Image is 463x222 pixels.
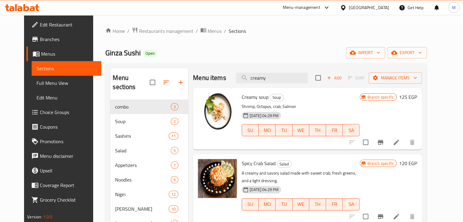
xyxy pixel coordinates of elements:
button: TU [275,124,292,136]
h2: Menu sections [113,73,150,92]
span: Menus [208,27,222,35]
span: SA [345,126,357,135]
a: Full Menu View [32,76,101,90]
div: items [171,118,178,125]
div: Menu-management [283,4,320,11]
div: Salad [115,147,171,154]
span: MO [261,200,273,209]
a: Edit menu item [393,213,400,220]
span: Manage items [374,74,417,82]
a: Restaurants management [132,27,193,35]
span: Full Menu View [37,79,96,87]
a: Branches [26,32,101,47]
button: WE [293,124,309,136]
div: Noodles [115,176,171,183]
button: import [346,47,385,58]
span: 3 [171,104,178,110]
div: combo3 [110,99,188,114]
span: Choice Groups [40,109,96,116]
span: Select all sections [146,76,159,89]
div: Soup2 [110,114,188,129]
span: Menu disclaimer [40,152,96,160]
button: WE [293,198,309,210]
span: import [351,49,380,57]
button: SA [343,124,360,136]
span: SU [244,126,256,135]
a: Grocery Checklist [26,193,101,207]
span: Creamy soup [242,92,268,102]
div: Open [143,50,157,57]
div: items [169,132,178,140]
span: WE [295,200,307,209]
a: Choice Groups [26,105,101,120]
span: 7 [171,162,178,168]
span: 12 [169,192,178,197]
span: Edit Menu [37,94,96,101]
a: Home [105,27,125,35]
a: Edit Restaurant [26,17,101,32]
span: Appetizers [115,161,171,169]
span: M [452,4,456,11]
p: A creamy and savory salad made with sweet crab, fresh greens, and a light dressing. [242,169,360,185]
span: Sections [229,27,246,35]
li: / [196,27,198,35]
div: Salad [277,160,292,168]
a: Coupons [26,120,101,134]
span: FR [328,200,340,209]
p: Shrimp, Octopus, crab, Salmon [242,103,360,110]
div: items [169,191,178,198]
h6: 120 EGP [399,159,417,168]
span: Spicy Crab Salad [242,159,275,168]
span: Upsell [40,167,96,174]
div: Noodles5 [110,172,188,187]
span: Coupons [40,123,96,130]
h2: Menu items [193,73,226,82]
button: Add section [174,75,188,90]
a: Coverage Report [26,178,101,193]
span: 10 [169,206,178,212]
span: Branches [40,36,96,43]
button: MO [259,198,275,210]
span: Version: [27,213,42,221]
span: [PERSON_NAME] [115,205,169,213]
span: Soup [115,118,171,125]
span: Select section [312,71,324,84]
button: SA [343,198,360,210]
div: items [171,147,178,154]
span: Sections [37,65,96,72]
div: Hoso Maki [115,205,169,213]
span: Menus [41,50,96,57]
img: Creamy soup [198,93,237,132]
a: Edit menu item [393,139,400,146]
button: TH [309,124,326,136]
button: TH [309,198,326,210]
a: Upsell [26,163,101,178]
button: Manage items [369,72,422,84]
span: Select section first [344,73,369,83]
span: Branch specific [365,94,396,100]
a: Promotions [26,134,101,149]
nav: breadcrumb [105,27,426,35]
a: Edit Menu [32,90,101,105]
span: MO [261,126,273,135]
h6: 125 EGP [399,93,417,101]
span: WE [295,126,307,135]
span: Add item [324,73,344,83]
span: [DATE] 04:29 PM [247,187,281,193]
span: Add [326,75,342,82]
button: export [388,47,427,58]
div: items [171,161,178,169]
span: 11 [169,133,178,139]
div: Appetizers7 [110,158,188,172]
span: Ginza Sushi [105,46,141,60]
span: Sort sections [159,75,174,90]
span: export [392,49,422,57]
button: Add [324,73,344,83]
span: [DATE] 04:29 PM [247,113,281,119]
span: Nigiri [115,191,169,198]
span: combo [115,103,171,110]
span: TU [278,126,290,135]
